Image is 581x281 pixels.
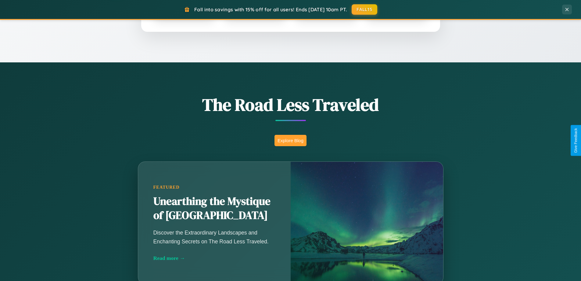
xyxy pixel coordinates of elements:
button: Explore Blog [274,135,307,146]
h1: The Road Less Traveled [108,93,474,116]
button: FALL15 [352,4,377,15]
span: Fall into savings with 15% off for all users! Ends [DATE] 10am PT. [194,6,347,13]
h2: Unearthing the Mystique of [GEOGRAPHIC_DATA] [153,194,275,223]
p: Discover the Extraordinary Landscapes and Enchanting Secrets on The Road Less Traveled. [153,228,275,246]
div: Give Feedback [574,128,578,153]
div: Read more → [153,255,275,261]
div: Featured [153,185,275,190]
